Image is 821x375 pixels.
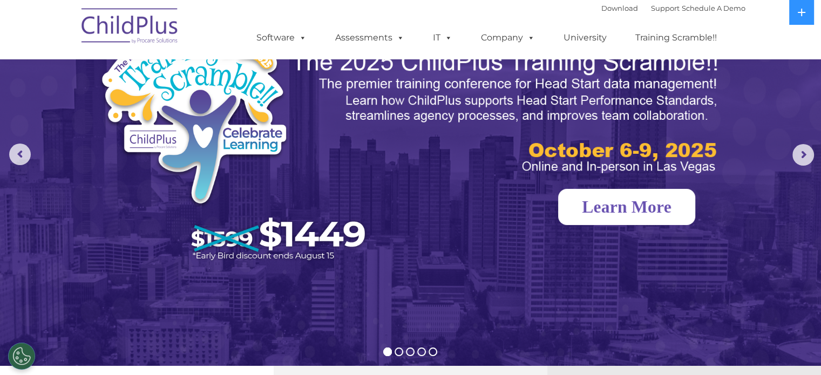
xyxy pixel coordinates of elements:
[601,4,745,12] font: |
[422,27,463,49] a: IT
[76,1,184,54] img: ChildPlus by Procare Solutions
[324,27,415,49] a: Assessments
[682,4,745,12] a: Schedule A Demo
[553,27,618,49] a: University
[150,71,183,79] span: Last name
[625,27,728,49] a: Training Scramble!!
[150,115,196,124] span: Phone number
[246,27,317,49] a: Software
[470,27,546,49] a: Company
[558,189,695,225] a: Learn More
[8,343,35,370] button: Cookies Settings
[601,4,638,12] a: Download
[651,4,680,12] a: Support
